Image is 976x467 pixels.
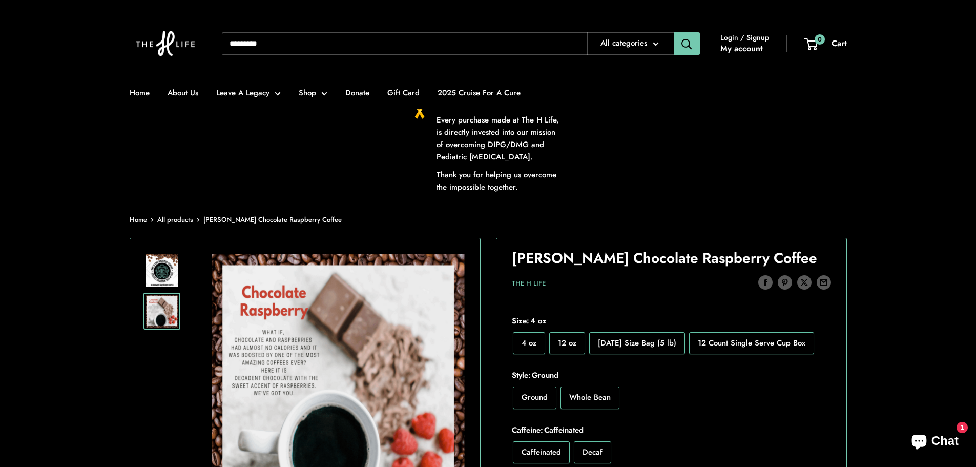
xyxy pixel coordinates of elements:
[438,86,521,100] a: 2025 Cruise For A Cure
[203,215,342,225] span: [PERSON_NAME] Chocolate Raspberry Coffee
[157,215,193,225] a: All products
[299,86,327,100] a: Shop
[902,425,968,459] inbox-online-store-chat: Shopify online store chat
[512,278,546,288] a: The H Life
[522,446,561,458] span: Caffeinated
[146,254,178,287] img: Chocolate Raspberry Coffee
[569,392,611,403] span: Whole Bean
[574,441,611,463] label: Decaf
[345,86,369,100] a: Donate
[513,387,556,409] label: Ground
[598,337,676,349] span: [DATE] Size Bag (5 lb)
[130,214,342,226] nav: Breadcrumb
[814,34,824,44] span: 0
[531,370,558,381] span: Ground
[529,315,547,327] span: 4 oz
[797,275,812,290] a: Tweet on Twitter
[674,32,700,55] button: Search
[513,441,570,463] label: Caffeinated
[130,10,201,77] img: The H Life
[437,114,565,163] p: Every purchase made at The H Life, is directly invested into our mission of overcoming DIPG/DMG a...
[512,248,831,269] h1: [PERSON_NAME] Chocolate Raspberry Coffee
[387,86,420,100] a: Gift Card
[146,295,178,328] img: Chocolate Raspberry Coffee
[512,314,831,328] span: Size:
[720,41,763,56] a: My account
[817,275,831,290] a: Share by email
[560,387,619,409] label: Whole Bean
[778,275,792,290] a: Pin on Pinterest
[512,423,831,437] span: Caffeine:
[543,424,584,436] span: Caffeinated
[130,215,147,225] a: Home
[698,337,805,349] span: 12 Count Single Serve Cup Box
[589,332,685,354] label: Monday Size Bag (5 lb)
[689,332,814,354] label: 12 Count Single Serve Cup Box
[558,337,576,349] span: 12 oz
[513,332,545,354] label: 4 oz
[168,86,198,100] a: About Us
[130,86,150,100] a: Home
[222,32,587,55] input: Search...
[216,86,281,100] a: Leave A Legacy
[522,392,548,403] span: Ground
[805,36,847,51] a: 0 Cart
[512,368,831,382] span: Style:
[549,332,585,354] label: 12 oz
[720,31,769,44] span: Login / Signup
[758,275,773,290] a: Share on Facebook
[522,337,536,349] span: 4 oz
[583,446,603,458] span: Decaf
[437,169,565,193] p: Thank you for helping us overcome the impossible together.
[832,37,847,49] span: Cart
